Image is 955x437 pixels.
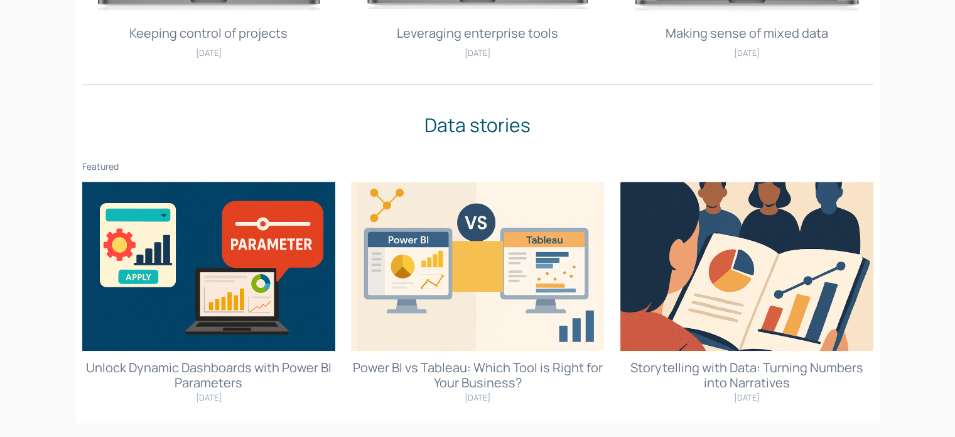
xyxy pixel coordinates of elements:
[129,25,288,41] a: Keeping control of projects
[351,182,605,351] img: Power BI vs Tableau: Which Tool is Right for Your Business?
[734,47,760,58] time: [DATE]
[82,111,873,139] h2: Data stories
[196,47,222,58] time: [DATE]
[734,392,760,403] time: [DATE]
[666,25,828,41] a: Making sense of mixed data
[196,392,222,403] time: [DATE]
[353,359,603,391] a: Power BI vs Tableau: Which Tool is Right for Your Business?
[620,182,873,351] img: Storytelling with Data: Turning Numbers into Narratives
[465,392,490,403] time: [DATE]
[82,182,335,351] img: Unlock Dynamic Dashboards with Power BI Parameters
[397,25,558,41] a: Leveraging enterprise tools
[86,359,332,391] a: Unlock Dynamic Dashboards with Power BI Parameters
[630,359,863,391] a: Storytelling with Data: Turning Numbers into Narratives
[351,182,604,351] a: Power BI vs Tableau: Which Tool is Right for Your Business?
[82,160,119,172] span: Featured
[465,47,490,58] time: [DATE]
[620,182,873,351] a: Storytelling with Data: Turning Numbers into Narratives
